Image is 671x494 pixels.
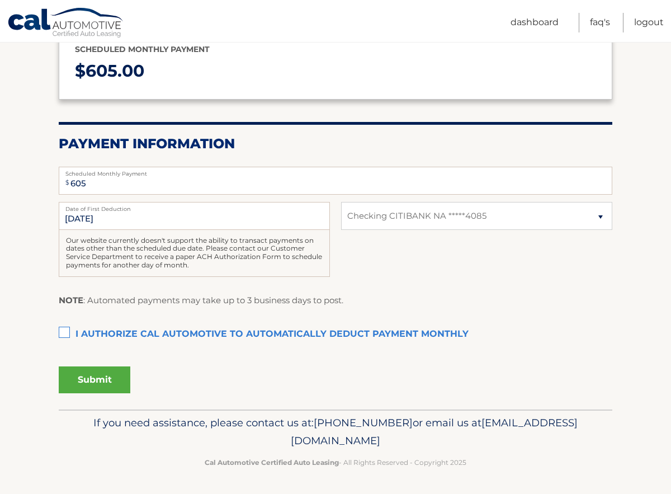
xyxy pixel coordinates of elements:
input: Payment Date [59,202,330,230]
strong: NOTE [59,295,83,305]
span: 605.00 [86,60,144,81]
label: Scheduled Monthly Payment [59,167,612,176]
span: [EMAIL_ADDRESS][DOMAIN_NAME] [291,416,578,447]
p: - All Rights Reserved - Copyright 2025 [66,457,605,468]
label: I authorize cal automotive to automatically deduct payment monthly [59,323,612,346]
span: [PHONE_NUMBER] [314,416,413,429]
p: : Automated payments may take up to 3 business days to post. [59,293,343,308]
p: $ [75,57,596,86]
label: Date of First Deduction [59,202,330,211]
a: Cal Automotive [7,7,125,40]
span: $ [62,170,73,195]
p: If you need assistance, please contact us at: or email us at [66,414,605,450]
strong: Cal Automotive Certified Auto Leasing [205,458,339,467]
button: Submit [59,366,130,393]
a: Dashboard [511,13,559,32]
a: Logout [634,13,664,32]
div: Our website currently doesn't support the ability to transact payments on dates other than the sc... [59,230,330,277]
h2: Payment Information [59,135,612,152]
p: Scheduled monthly payment [75,43,596,57]
a: FAQ's [590,13,610,32]
input: Payment Amount [59,167,612,195]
